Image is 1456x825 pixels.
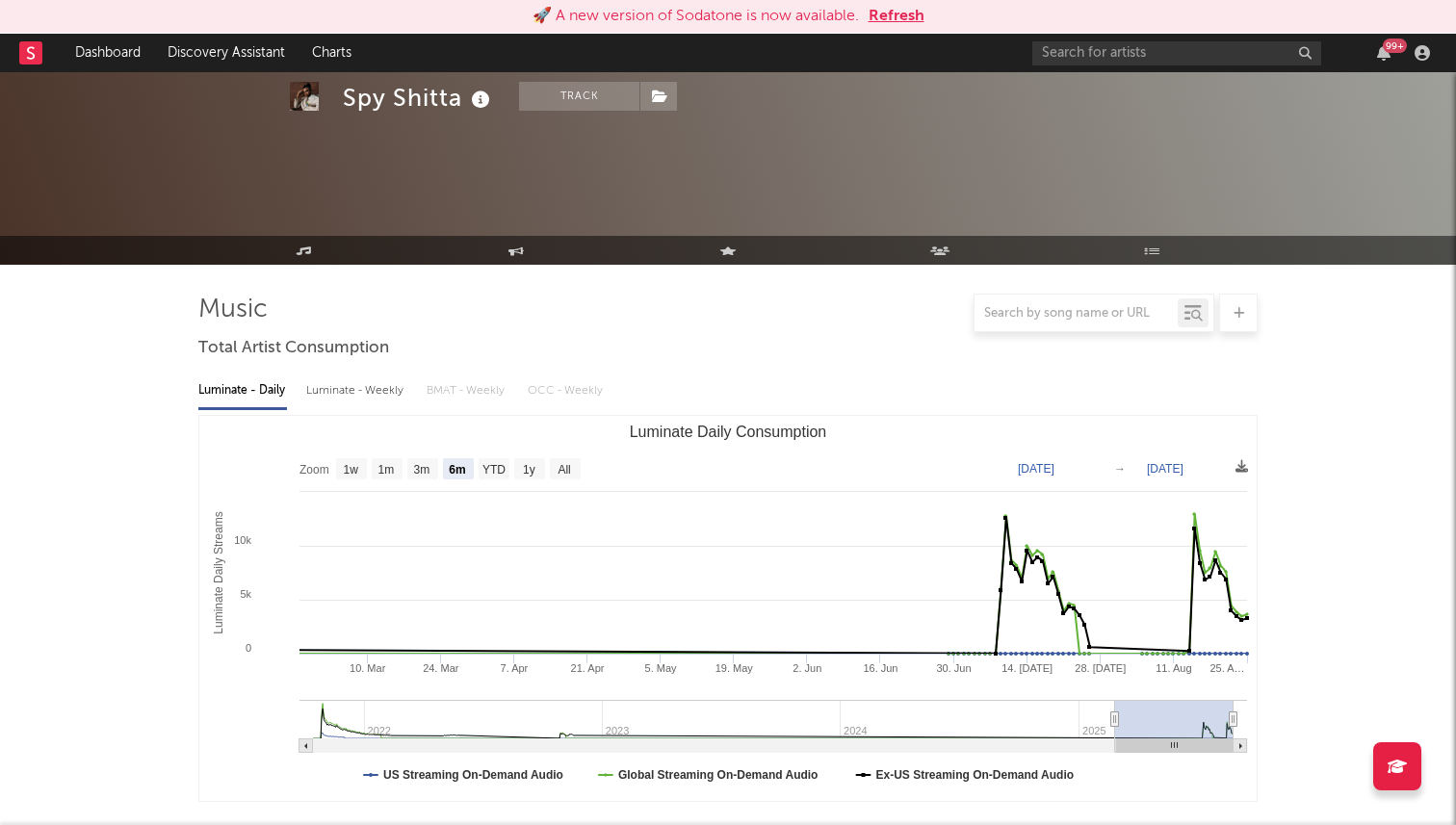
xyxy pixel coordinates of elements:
text: [DATE] [1147,462,1183,476]
div: 🚀 A new version of Sodatone is now available. [533,5,859,28]
div: Luminate - Weekly [306,374,407,407]
text: 14. [DATE] [1001,662,1053,674]
button: Track [519,82,639,111]
text: 10k [234,534,251,546]
text: 1y [523,463,535,477]
a: Discovery Assistant [154,34,299,72]
text: Global Streaming On-Demand Audio [618,768,819,782]
a: Charts [299,34,365,72]
text: 3m [414,463,430,477]
div: Luminate - Daily [198,374,287,407]
text: Ex-US Streaming On-Demand Audio [876,768,1075,782]
text: YTD [482,463,506,477]
text: [DATE] [1018,462,1054,476]
div: Spy Shitta [343,82,495,114]
button: Refresh [869,5,924,28]
div: 99 + [1383,39,1407,53]
text: 30. Jun [937,662,972,674]
text: Luminate Daily Consumption [630,424,827,440]
a: Dashboard [62,34,154,72]
text: 2. Jun [793,662,821,674]
text: 5. May [645,662,678,674]
text: 25. A… [1209,662,1244,674]
text: 19. May [715,662,754,674]
span: Total Artist Consumption [198,337,389,360]
text: 28. [DATE] [1075,662,1126,674]
text: US Streaming On-Demand Audio [383,768,563,782]
text: 10. Mar [350,662,386,674]
text: 16. Jun [863,662,897,674]
text: 6m [449,463,465,477]
text: 24. Mar [423,662,459,674]
text: 0 [246,642,251,654]
text: 7. Apr [501,662,529,674]
svg: Luminate Daily Consumption [199,416,1257,801]
button: 99+ [1377,45,1391,61]
text: Luminate Daily Streams [212,511,225,633]
text: → [1114,462,1126,476]
text: 1w [344,463,359,477]
text: Zoom [299,463,329,477]
text: 21. Apr [571,662,605,674]
text: 11. Aug [1156,662,1191,674]
input: Search by song name or URL [975,306,1178,322]
text: 1m [378,463,395,477]
text: All [558,463,570,477]
text: 5k [240,588,251,600]
input: Search for artists [1032,41,1321,65]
